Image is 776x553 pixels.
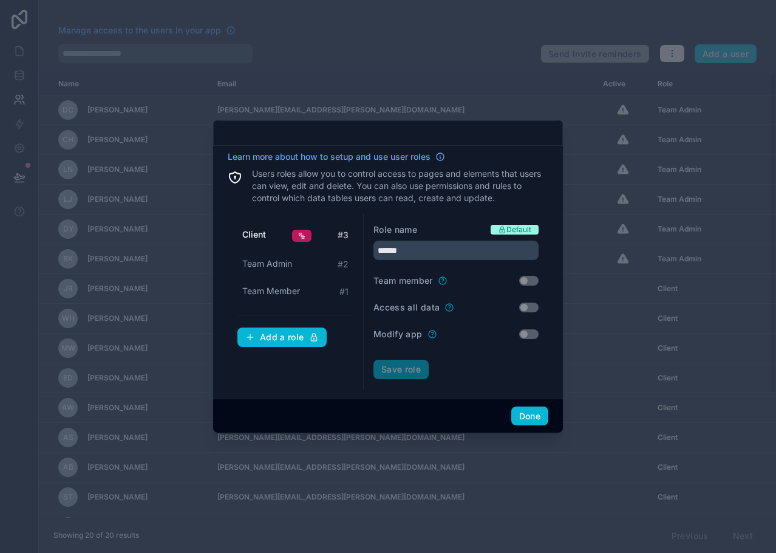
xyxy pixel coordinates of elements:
[373,328,423,340] label: Modify app
[338,258,349,270] span: # 2
[242,285,300,297] span: Team Member
[506,225,531,235] span: Default
[228,151,445,163] a: Learn more about how to setup and use user roles
[242,228,266,241] span: Client
[237,328,327,347] button: Add a role
[228,151,431,163] span: Learn more about how to setup and use user roles
[245,332,319,343] div: Add a role
[373,275,433,287] label: Team member
[373,301,440,314] label: Access all data
[252,168,548,204] p: Users roles allow you to control access to pages and elements that users can view, edit and delet...
[339,286,349,298] span: # 1
[511,407,548,426] button: Done
[373,224,417,236] label: Role name
[242,258,292,270] span: Team Admin
[338,229,349,241] span: # 3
